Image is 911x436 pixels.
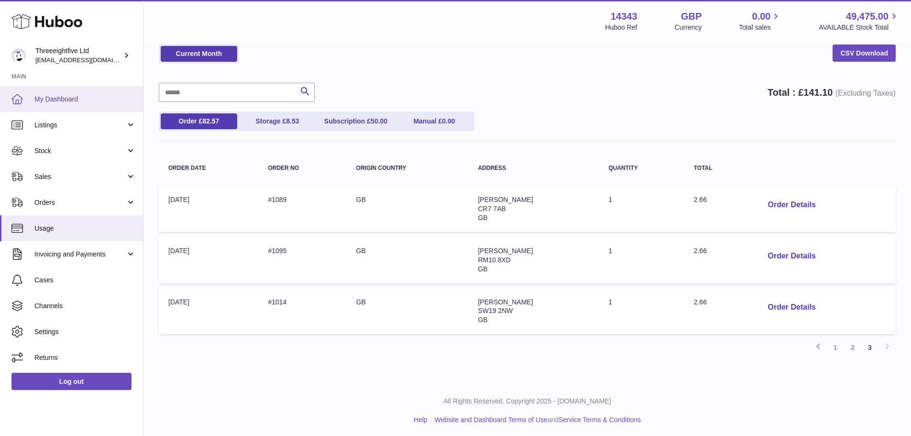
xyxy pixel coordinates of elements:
a: 0.00 Total sales [739,10,781,32]
div: Threeeightfive Ltd [35,46,121,65]
span: 49,475.00 [846,10,889,23]
th: Origin Country [347,156,469,181]
span: 2.66 [694,247,707,255]
th: Quantity [599,156,684,181]
strong: Total : £ [768,87,896,98]
span: 8.53 [286,117,299,125]
span: Channels [34,302,136,311]
span: Stock [34,146,126,156]
span: Listings [34,121,126,130]
span: 2.66 [694,298,707,306]
span: Orders [34,198,126,207]
td: 1 [599,237,684,283]
span: Settings [34,327,136,336]
span: Cases [34,276,136,285]
img: internalAdmin-14343@internal.huboo.com [11,48,26,63]
td: [DATE] [159,186,258,232]
span: GB [478,316,487,324]
a: Manual £0.00 [396,113,472,129]
span: 141.10 [803,87,833,98]
span: My Dashboard [34,95,136,104]
span: [PERSON_NAME] [478,196,533,203]
td: 1 [599,288,684,335]
span: GB [478,265,487,273]
span: 82.57 [202,117,219,125]
td: #1089 [258,186,346,232]
div: Currency [675,23,702,32]
td: #1095 [258,237,346,283]
td: 1 [599,186,684,232]
td: #1014 [258,288,346,335]
span: 0.00 [752,10,771,23]
td: [DATE] [159,288,258,335]
button: Order Details [760,298,823,317]
a: Website and Dashboard Terms of Use [435,416,548,424]
span: Invoicing and Payments [34,250,126,259]
span: Returns [34,353,136,362]
button: Order Details [760,195,823,215]
span: CR7 7AB [478,205,505,212]
a: Storage £8.53 [239,113,316,129]
span: 50.00 [371,117,387,125]
a: Subscription £50.00 [318,113,394,129]
td: [DATE] [159,237,258,283]
p: All Rights Reserved. Copyright 2025 - [DOMAIN_NAME] [151,397,903,406]
a: 1 [827,339,844,356]
a: Order £82.57 [161,113,237,129]
td: GB [347,288,469,335]
span: Total sales [739,23,781,32]
a: Help [414,416,428,424]
span: 2.66 [694,196,707,203]
span: [EMAIL_ADDRESS][DOMAIN_NAME] [35,56,141,64]
a: Log out [11,373,132,390]
td: GB [347,237,469,283]
span: Sales [34,172,126,181]
span: GB [478,214,487,222]
th: Order Date [159,156,258,181]
a: 49,475.00 AVAILABLE Stock Total [819,10,900,32]
span: AVAILABLE Stock Total [819,23,900,32]
span: RM10 8XD [478,256,510,264]
span: (Excluding Taxes) [835,89,896,97]
span: [PERSON_NAME] [478,247,533,255]
a: Service Terms & Conditions [559,416,641,424]
a: Current Month [161,46,237,62]
th: Order no [258,156,346,181]
button: Order Details [760,246,823,266]
span: SW19 2NW [478,307,513,314]
td: GB [347,186,469,232]
a: 2 [844,339,861,356]
th: Total [684,156,751,181]
a: CSV Download [833,45,896,62]
span: [PERSON_NAME] [478,298,533,306]
th: Address [468,156,599,181]
span: Usage [34,224,136,233]
strong: 14343 [611,10,637,23]
div: Huboo Ref [605,23,637,32]
li: and [431,415,641,425]
span: 0.00 [442,117,455,125]
strong: GBP [681,10,702,23]
a: 3 [861,339,878,356]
